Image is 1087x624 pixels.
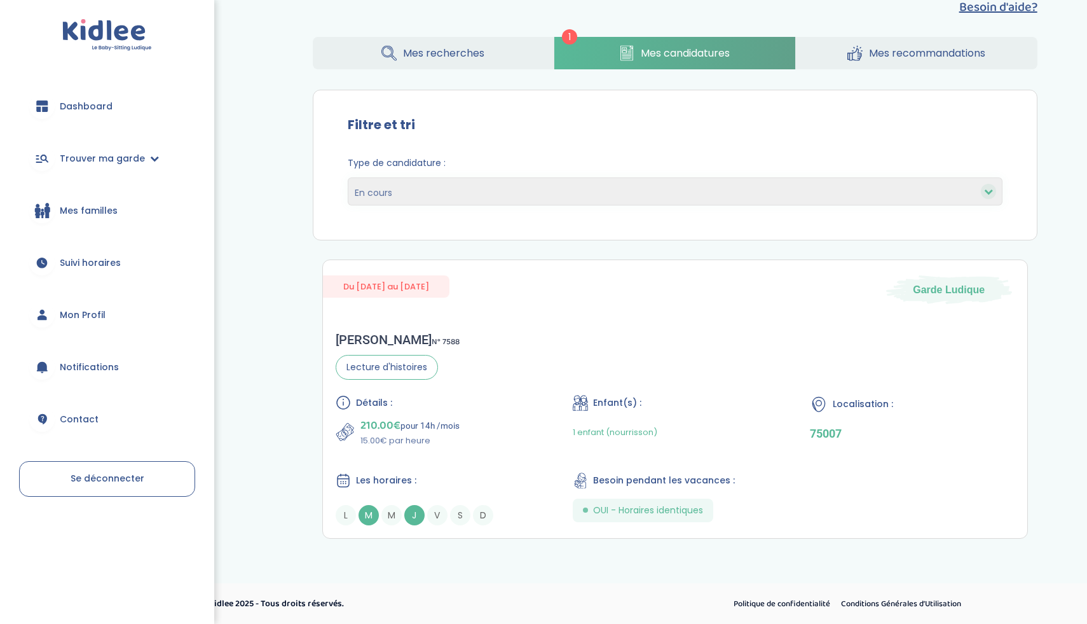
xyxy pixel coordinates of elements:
[336,505,356,525] span: L
[201,597,598,611] p: © Kidlee 2025 - Tous droits réservés.
[641,45,730,61] span: Mes candidatures
[869,45,985,61] span: Mes recommandations
[60,100,113,113] span: Dashboard
[336,355,438,380] span: Lecture d'histoires
[427,505,448,525] span: V
[381,505,402,525] span: M
[71,472,144,485] span: Se déconnecter
[796,37,1037,69] a: Mes recommandations
[360,417,400,434] span: 210.00€
[19,461,195,497] a: Se déconnecter
[360,417,460,434] p: pour 14h /mois
[336,332,460,347] div: [PERSON_NAME]
[833,398,893,411] span: Localisation :
[450,505,470,525] span: S
[60,309,106,322] span: Mon Profil
[913,282,985,296] span: Garde Ludique
[19,344,195,390] a: Notifications
[837,596,966,613] a: Conditions Générales d’Utilisation
[19,396,195,442] a: Contact
[356,396,392,410] span: Détails :
[323,275,449,298] span: Du [DATE] au [DATE]
[313,37,554,69] a: Mes recherches
[432,335,460,349] span: N° 7588
[593,396,641,410] span: Enfant(s) :
[359,505,379,525] span: M
[19,188,195,233] a: Mes familles
[60,256,121,270] span: Suivi horaires
[562,29,577,45] span: 1
[19,292,195,338] a: Mon Profil
[60,361,119,374] span: Notifications
[60,413,99,426] span: Contact
[729,596,835,613] a: Politique de confidentialité
[348,115,415,134] label: Filtre et tri
[403,45,484,61] span: Mes recherches
[573,426,657,438] span: 1 enfant (nourrisson)
[360,434,460,447] p: 15.00€ par heure
[60,152,145,165] span: Trouver ma garde
[593,504,703,517] span: OUI - Horaires identiques
[473,505,493,525] span: D
[554,37,795,69] a: Mes candidatures
[60,204,118,218] span: Mes familles
[19,240,195,286] a: Suivi horaires
[62,19,152,52] img: logo.svg
[593,474,735,487] span: Besoin pendant les vacances :
[404,505,425,525] span: J
[348,156,1002,170] span: Type de candidature :
[19,83,195,129] a: Dashboard
[810,427,1014,440] p: 75007
[356,474,416,487] span: Les horaires :
[19,135,195,181] a: Trouver ma garde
